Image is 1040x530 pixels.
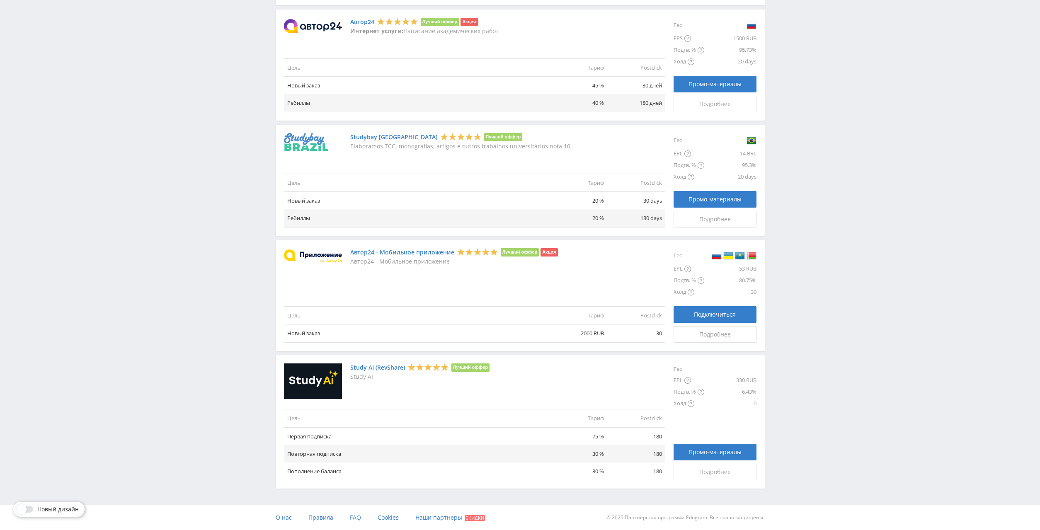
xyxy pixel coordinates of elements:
[688,449,742,455] span: Промо-материалы
[607,209,665,227] td: 180 days
[541,248,558,257] li: Акция
[284,174,549,192] td: Цель
[699,216,731,223] span: Подробнее
[350,249,454,256] a: Автор24 - Мобильное приложение
[674,211,756,227] a: Подробнее
[688,196,742,203] span: Промо-материалы
[704,375,756,386] div: 330 RUB
[350,28,499,34] p: Написание академических работ
[284,445,549,462] td: Повторная подписка
[549,445,607,462] td: 30 %
[284,409,549,427] td: Цель
[407,363,449,371] div: 5 Stars
[421,18,459,26] li: Лучший оффер
[674,76,756,92] a: Промо-материалы
[704,286,756,298] div: 30
[607,427,665,445] td: 180
[350,258,558,265] p: Автор24 - Мобильное приложение
[284,363,342,399] img: Study AI (RevShare)
[549,427,607,445] td: 75 %
[688,81,742,87] span: Промо-материалы
[607,307,665,324] td: Postclick
[704,275,756,286] div: 80.75%
[350,143,570,150] p: Elaboramos TCC, monografias, artigos e outros trabalhos universitários nota 10
[284,307,549,324] td: Цель
[284,209,549,227] td: Ребиллы
[674,171,704,183] div: Холд
[350,19,374,25] a: Автор24
[674,96,756,112] a: Подробнее
[699,331,731,338] span: Подробнее
[704,386,756,398] div: 6.43%
[674,133,704,148] div: Гео
[308,505,333,530] a: Правила
[501,248,539,257] li: Лучший оффер
[607,174,665,192] td: Postclick
[451,363,490,372] li: Лучший оффер
[549,59,607,77] td: Тариф
[674,363,704,375] div: Гео
[704,148,756,160] div: 14 BRL
[415,505,485,530] a: Наши партнеры Скидки
[284,94,549,112] td: Ребиллы
[549,94,607,112] td: 40 %
[284,462,549,480] td: Пополнение баланса
[284,19,342,33] img: Автор24
[284,133,328,151] img: Studybay Brazil
[415,513,462,521] span: Наши партнеры
[607,59,665,77] td: Postclick
[674,44,704,56] div: Подтв. %
[704,44,756,56] div: 95.73%
[284,324,549,342] td: Новый заказ
[350,134,438,140] a: Studybay [GEOGRAPHIC_DATA]
[284,59,549,77] td: Цель
[704,398,756,409] div: 0
[549,462,607,480] td: 30 %
[549,209,607,227] td: 20 %
[704,56,756,68] div: 20 days
[674,464,756,480] a: Подробнее
[674,263,704,275] div: EPL
[699,101,731,107] span: Подробнее
[704,263,756,275] div: 53 RUB
[674,286,704,298] div: Холд
[465,515,485,521] span: Скидки
[674,444,756,460] a: Промо-материалы
[674,398,704,409] div: Холд
[549,409,607,427] td: Тариф
[607,192,665,210] td: 30 days
[674,248,704,263] div: Гео
[674,160,704,171] div: Подтв. %
[440,132,482,141] div: 5 Stars
[378,513,399,521] span: Cookies
[674,18,704,33] div: Гео
[674,148,704,160] div: EPL
[607,324,665,342] td: 30
[549,174,607,192] td: Тариф
[704,160,756,171] div: 95.3%
[37,506,79,513] span: Новый дизайн
[674,306,756,323] button: Подключиться
[674,56,704,68] div: Холд
[674,33,704,44] div: EPS
[674,275,704,286] div: Подтв. %
[694,311,736,318] span: Подключиться
[704,171,756,183] div: 20 days
[674,375,704,386] div: EPL
[377,17,418,26] div: 5 Stars
[607,409,665,427] td: Postclick
[378,505,399,530] a: Cookies
[524,505,764,530] div: © 2025 Партнёрская программа Edugram. Все права защищены.
[350,373,490,380] p: Study AI
[699,469,731,475] span: Подробнее
[308,513,333,521] span: Правила
[674,386,704,398] div: Подтв. %
[457,247,498,256] div: 5 Stars
[549,192,607,210] td: 20 %
[284,77,549,94] td: Новый заказ
[284,427,549,445] td: Первая подписка
[350,505,361,530] a: FAQ
[674,191,756,208] a: Промо-материалы
[549,77,607,94] td: 45 %
[461,18,478,26] li: Акция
